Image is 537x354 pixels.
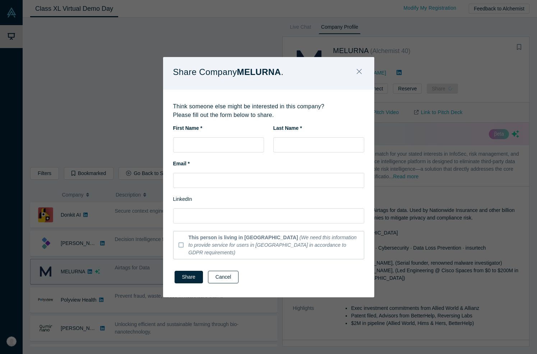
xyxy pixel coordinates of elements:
[173,195,192,203] label: LinkedIn
[173,125,203,131] strong: First Name *
[273,125,302,131] strong: Last Name *
[175,271,203,283] button: Share
[173,161,190,166] strong: Email *
[189,235,298,240] b: This person is living in [GEOGRAPHIC_DATA]
[237,67,281,77] strong: MELURNA
[173,102,364,119] p: Think someone else might be interested in this company? Please fill out the form below to share.
[208,271,239,283] button: Cancel
[352,65,367,80] button: Close
[173,65,284,80] p: Share Company .
[189,235,357,255] i: (We need this information to provide service for users in [GEOGRAPHIC_DATA] in accordance to GDPR...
